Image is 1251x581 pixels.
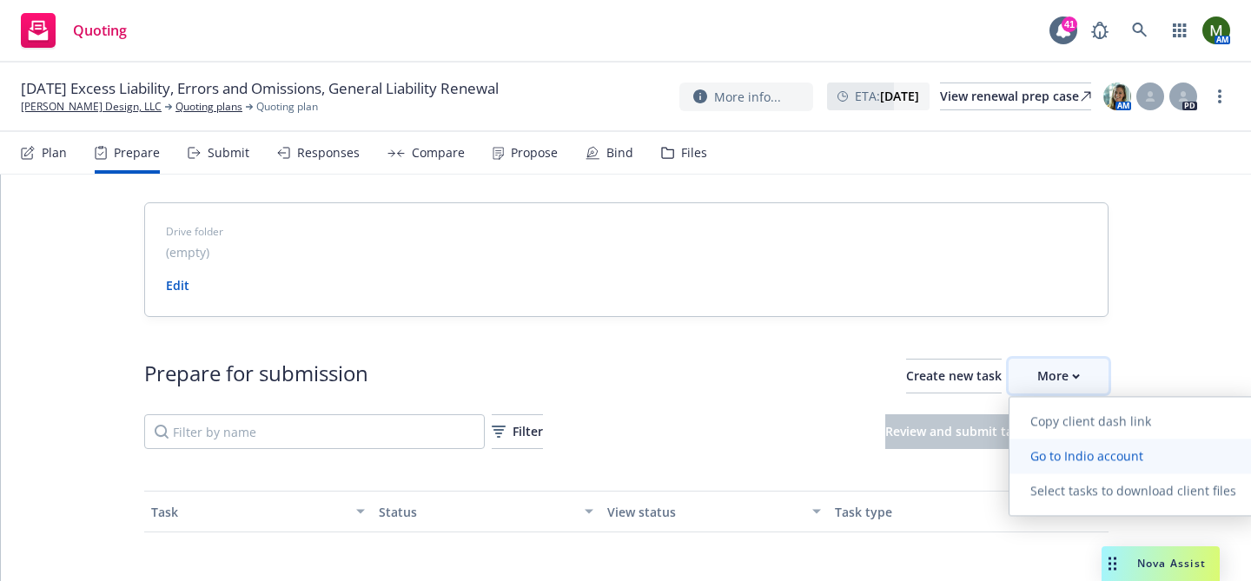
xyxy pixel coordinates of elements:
div: Task [151,503,347,521]
img: photo [1103,83,1131,110]
div: More [1037,360,1080,393]
input: Filter by name [144,414,485,449]
span: Go to Indio account [1009,447,1164,464]
a: Report a Bug [1082,13,1117,48]
span: (empty) [166,243,209,261]
button: More [1009,359,1109,393]
div: 41 [1062,17,1077,32]
span: Nova Assist [1137,556,1206,571]
div: Filter [492,415,543,448]
div: Files [681,146,707,160]
div: Status [379,503,574,521]
a: Edit [166,277,189,294]
span: [DATE] Excess Liability, Errors and Omissions, General Liability Renewal [21,78,499,99]
a: Switch app [1162,13,1197,48]
a: Search [1122,13,1157,48]
div: Responses [297,146,360,160]
div: Propose [511,146,558,160]
span: More info... [714,88,781,106]
strong: [DATE] [880,88,919,104]
div: Bind [606,146,633,160]
span: Create new task [906,367,1002,384]
button: Nova Assist [1102,546,1220,581]
a: Quoting [14,6,134,55]
button: Task [144,491,373,532]
button: Task type [828,491,1056,532]
span: Quoting plan [256,99,318,115]
div: Prepare [114,146,160,160]
div: Plan [42,146,67,160]
img: photo [1202,17,1230,44]
button: Status [372,491,600,532]
button: Create new task [906,359,1002,393]
div: Prepare for submission [144,359,368,393]
div: View renewal prep case [940,83,1091,109]
a: Quoting plans [175,99,242,115]
button: More info... [679,83,813,111]
div: Submit [208,146,249,160]
a: more [1209,86,1230,107]
div: Task type [835,503,1030,521]
span: Drive folder [166,224,1087,240]
span: ETA : [855,87,919,105]
span: Copy client dash link [1009,413,1172,429]
div: Compare [412,146,465,160]
button: Filter [492,414,543,449]
a: View renewal prep case [940,83,1091,110]
div: View status [607,503,803,521]
a: [PERSON_NAME] Design, LLC [21,99,162,115]
button: View status [600,491,829,532]
span: Review and submit tasks to the client [885,423,1109,439]
span: Quoting [73,23,127,37]
div: Drag to move [1102,546,1123,581]
button: Review and submit tasks to the client [885,414,1109,449]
